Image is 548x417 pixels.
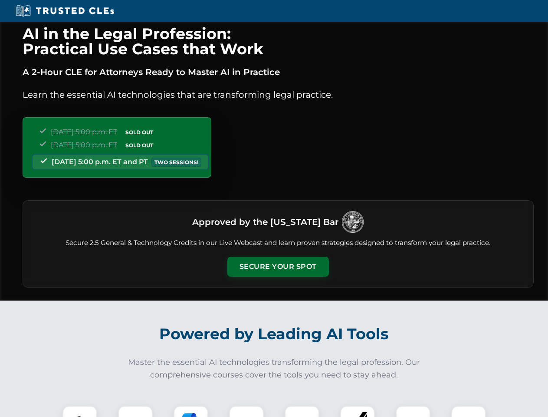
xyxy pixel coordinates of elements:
p: A 2-Hour CLE for Attorneys Ready to Master AI in Practice [23,65,534,79]
p: Secure 2.5 General & Technology Credits in our Live Webcast and learn proven strategies designed ... [33,238,523,248]
img: Trusted CLEs [13,4,117,17]
span: [DATE] 5:00 p.m. ET [51,141,117,149]
span: SOLD OUT [122,141,156,150]
h2: Powered by Leading AI Tools [34,319,515,349]
h1: AI in the Legal Profession: Practical Use Cases that Work [23,26,534,56]
span: [DATE] 5:00 p.m. ET [51,128,117,136]
p: Learn the essential AI technologies that are transforming legal practice. [23,88,534,102]
p: Master the essential AI technologies transforming the legal profession. Our comprehensive courses... [122,356,426,381]
h3: Approved by the [US_STATE] Bar [192,214,338,230]
span: SOLD OUT [122,128,156,137]
button: Secure Your Spot [227,257,329,277]
img: Logo [342,211,364,233]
